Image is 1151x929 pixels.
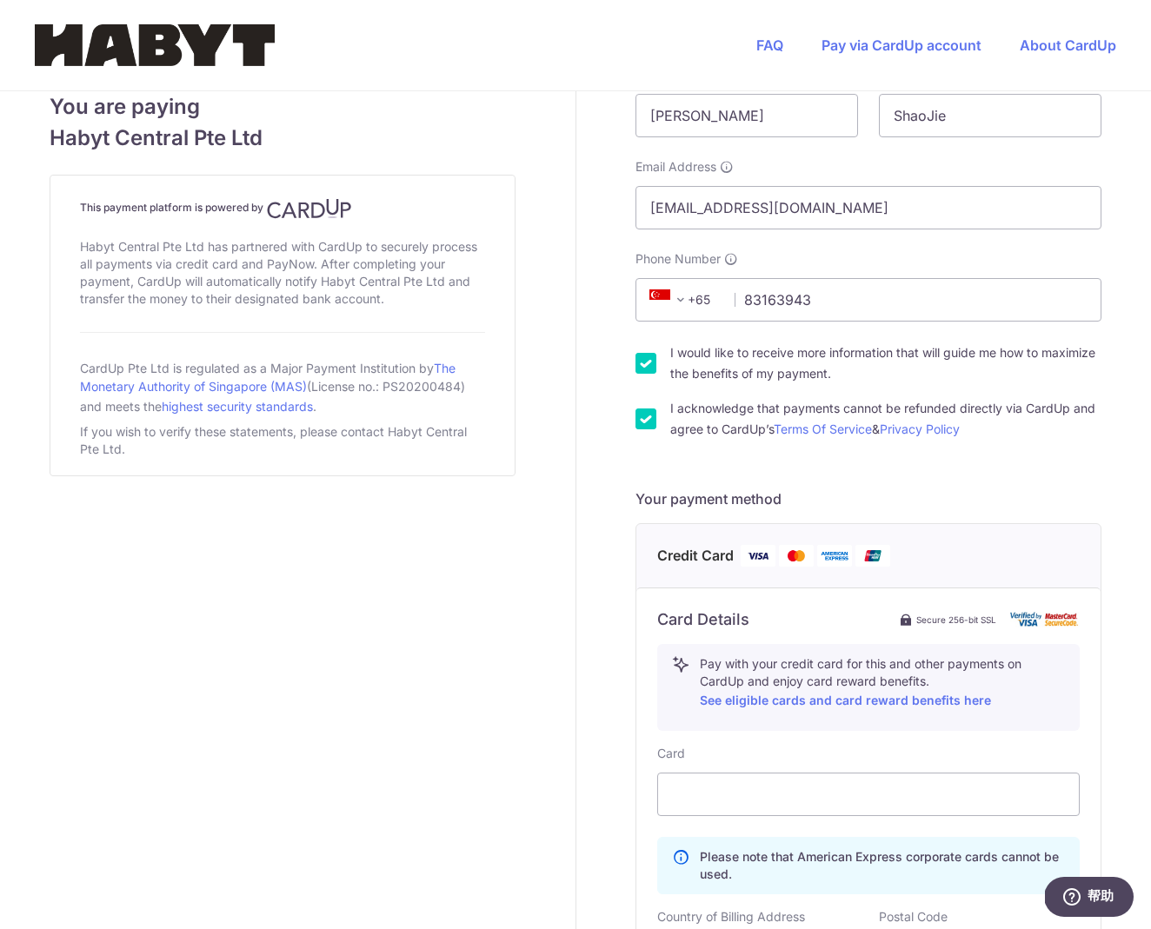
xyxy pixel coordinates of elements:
span: Phone Number [635,250,721,268]
span: Secure 256-bit SSL [916,613,996,627]
h6: Card Details [657,609,749,630]
img: Mastercard [779,545,814,567]
span: You are paying [50,91,516,123]
label: I would like to receive more information that will guide me how to maximize the benefits of my pa... [670,342,1101,384]
h4: This payment platform is powered by [80,198,485,219]
span: +65 [644,289,722,310]
span: Habyt Central Pte Ltd [50,123,516,154]
span: +65 [649,289,691,310]
a: Privacy Policy [880,421,960,436]
input: Email address [635,186,1101,229]
input: Last name [879,94,1101,137]
p: Please note that American Express corporate cards cannot be used. [700,848,1065,883]
img: Union Pay [855,545,890,567]
a: See eligible cards and card reward benefits here [700,693,991,707]
h5: Your payment method [635,488,1101,509]
img: Visa [741,545,775,567]
input: First name [635,94,858,137]
span: Credit Card [657,545,734,567]
label: Card [657,745,685,762]
img: CardUp [267,198,352,219]
img: American Express [817,545,852,567]
div: Habyt Central Pte Ltd has partnered with CardUp to securely process all payments via credit card ... [80,235,485,311]
a: Terms Of Service [774,421,872,436]
a: Pay via CardUp account [822,36,981,54]
div: If you wish to verify these statements, please contact Habyt Central Pte Ltd. [80,420,485,461]
iframe: 打开一个小组件，您可以在其中找到更多信息 [1045,877,1134,920]
a: FAQ [756,36,783,54]
label: I acknowledge that payments cannot be refunded directly via CardUp and agree to CardUp’s & [670,398,1101,440]
img: card secure [1010,612,1080,627]
label: Postal Code [879,908,948,926]
label: Country of Billing Address [657,908,805,926]
a: About CardUp [1020,36,1116,54]
span: Email Address [635,158,716,176]
p: Pay with your credit card for this and other payments on CardUp and enjoy card reward benefits. [700,655,1065,711]
div: CardUp Pte Ltd is regulated as a Major Payment Institution by (License no.: PS20200484) and meets... [80,354,485,420]
iframe: Secure card payment input frame [672,784,1065,805]
a: highest security standards [162,399,313,414]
